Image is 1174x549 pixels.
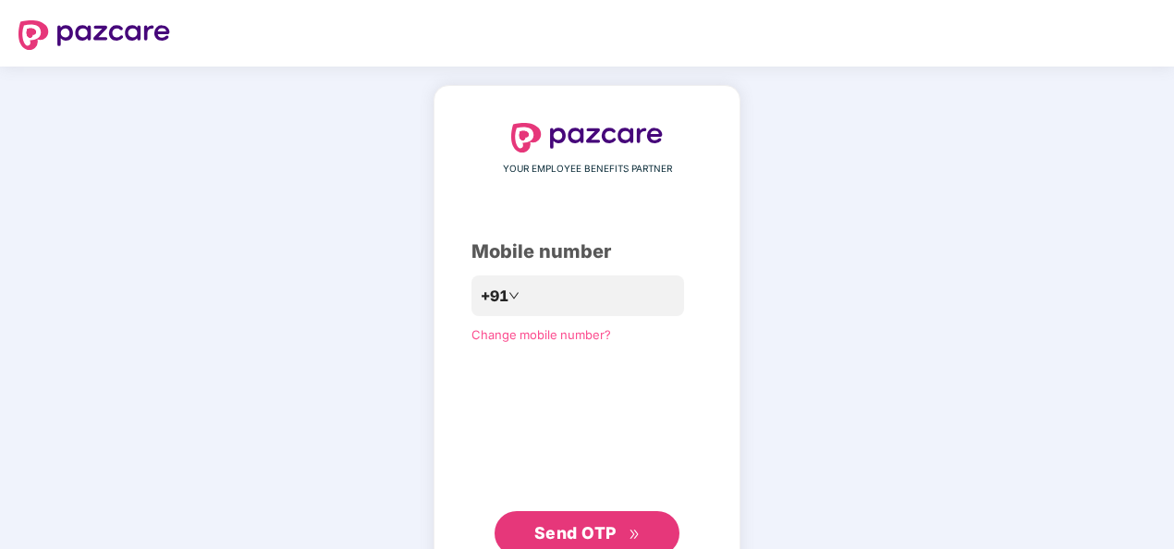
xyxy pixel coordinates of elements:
span: YOUR EMPLOYEE BENEFITS PARTNER [503,162,672,177]
span: double-right [629,529,641,541]
img: logo [511,123,663,152]
a: Change mobile number? [471,327,611,342]
span: down [508,290,520,301]
span: +91 [481,285,508,308]
div: Mobile number [471,238,703,266]
span: Send OTP [534,523,617,543]
img: logo [18,20,170,50]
